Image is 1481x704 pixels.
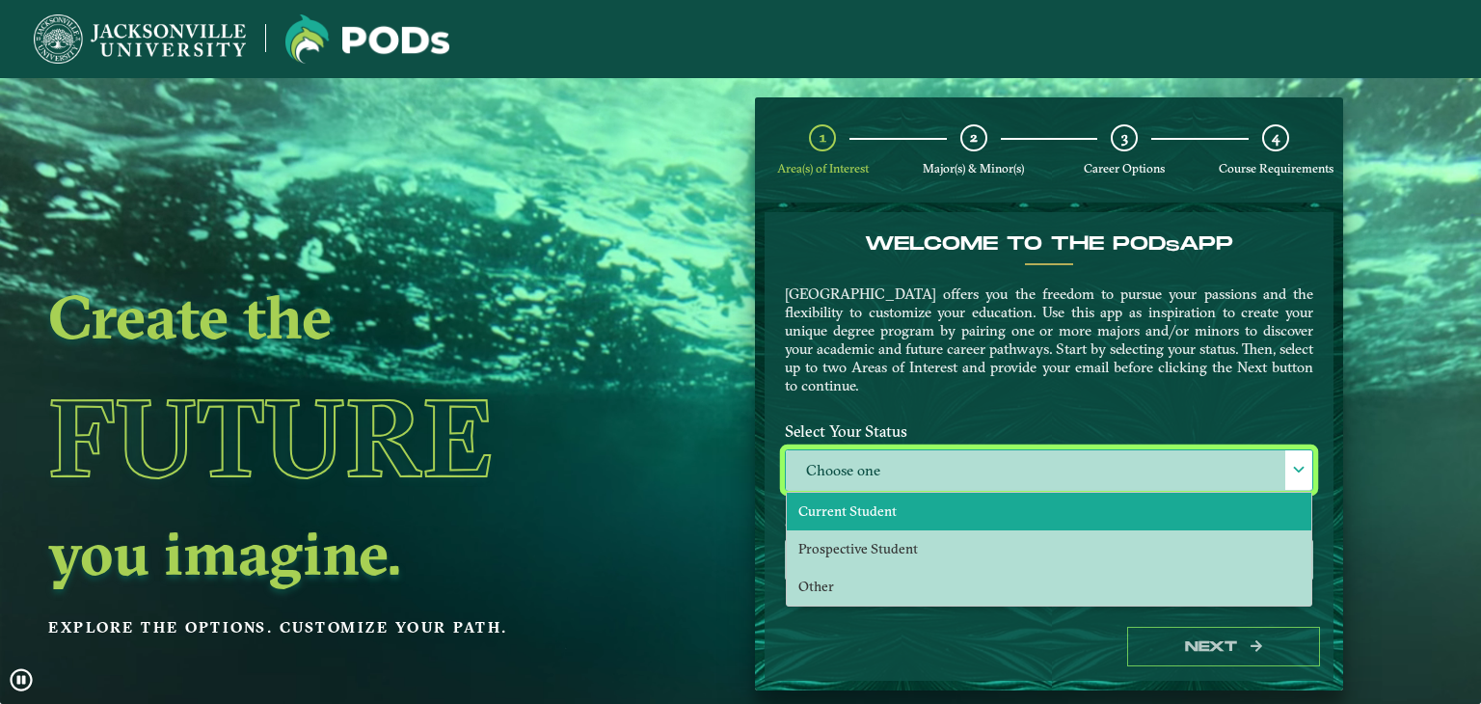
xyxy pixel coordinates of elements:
button: Next [1127,627,1320,666]
span: Area(s) of Interest [777,161,869,176]
img: Jacksonville University logo [285,14,449,64]
span: 2 [970,128,978,147]
span: Current Student [798,502,897,520]
label: Select Your Area(s) of Interest [770,504,1328,540]
h4: Welcome to the POD app [785,232,1313,256]
label: Choose one [786,450,1312,492]
p: Explore the options. Customize your path. [48,613,618,642]
h1: Future [48,350,618,526]
img: Jacksonville University logo [34,14,246,64]
li: Other [787,568,1311,606]
span: Other [798,578,834,595]
span: Prospective Student [798,540,918,557]
span: Major(s) & Minor(s) [923,161,1024,176]
span: 4 [1272,128,1279,147]
sup: ⋆ [785,583,792,597]
li: Current Student [787,493,1311,530]
span: 3 [1121,128,1128,147]
h2: you imagine. [48,526,618,580]
sub: s [1166,237,1179,256]
h2: Create the [48,289,618,343]
p: [GEOGRAPHIC_DATA] offers you the freedom to pursue your passions and the flexibility to customize... [785,284,1313,394]
p: Maximum 2 selections are allowed [785,586,1313,605]
label: Select Your Status [770,414,1328,449]
span: Course Requirements [1219,161,1333,176]
span: Career Options [1084,161,1165,176]
li: Prospective Student [787,530,1311,568]
span: 1 [820,128,826,147]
